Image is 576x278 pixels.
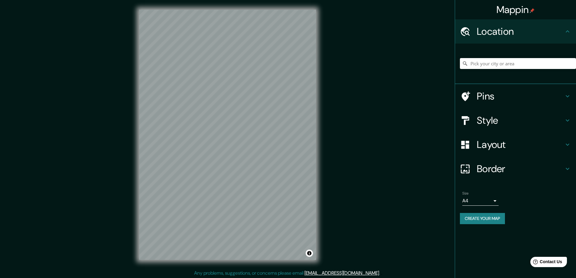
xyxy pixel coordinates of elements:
[462,196,499,206] div: A4
[460,58,576,69] input: Pick your city or area
[381,270,382,277] div: .
[462,191,469,196] label: Size
[477,90,564,102] h4: Pins
[194,270,380,277] p: Any problems, suggestions, or concerns please email .
[477,163,564,175] h4: Border
[455,132,576,157] div: Layout
[304,270,379,276] a: [EMAIL_ADDRESS][DOMAIN_NAME]
[477,114,564,126] h4: Style
[306,250,313,257] button: Toggle attribution
[522,254,569,271] iframe: Help widget launcher
[477,25,564,38] h4: Location
[380,270,381,277] div: .
[477,139,564,151] h4: Layout
[496,4,535,16] h4: Mappin
[139,10,316,260] canvas: Map
[460,213,505,224] button: Create your map
[455,108,576,132] div: Style
[455,19,576,44] div: Location
[455,84,576,108] div: Pins
[455,157,576,181] div: Border
[530,8,535,13] img: pin-icon.png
